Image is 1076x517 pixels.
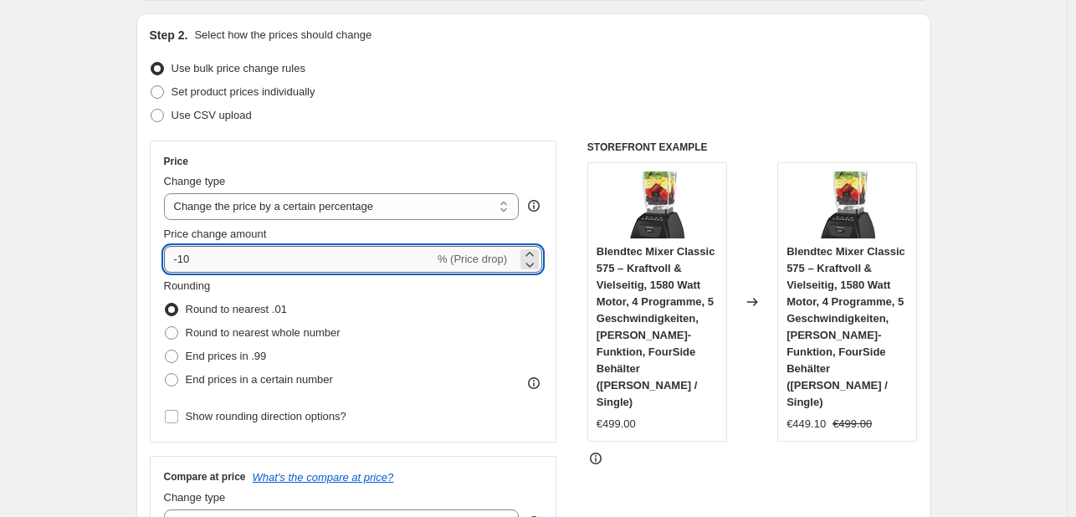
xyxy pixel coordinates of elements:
[186,303,287,315] span: Round to nearest .01
[164,155,188,168] h3: Price
[253,471,394,484] button: What's the compare at price?
[164,246,434,273] input: -15
[186,326,341,339] span: Round to nearest whole number
[194,27,371,44] p: Select how the prices should change
[787,245,905,408] span: Blendtec Mixer Classic 575 – Kraftvoll & Vielseitig, 1580 Watt Motor, 4 Programme, 5 Geschwindigk...
[186,350,267,362] span: End prices in .99
[597,245,715,408] span: Blendtec Mixer Classic 575 – Kraftvoll & Vielseitig, 1580 Watt Motor, 4 Programme, 5 Geschwindigk...
[438,253,507,265] span: % (Price drop)
[186,373,333,386] span: End prices in a certain number
[164,175,226,187] span: Change type
[186,410,346,422] span: Show rounding direction options?
[172,62,305,74] span: Use bulk price change rules
[164,279,211,292] span: Rounding
[833,416,872,433] strike: €499.00
[525,197,542,214] div: help
[172,109,252,121] span: Use CSV upload
[814,171,881,238] img: 81-ly5XTFLL_80x.jpg
[164,491,226,504] span: Change type
[597,416,636,433] div: €499.00
[150,27,188,44] h2: Step 2.
[787,416,826,433] div: €449.10
[587,141,918,154] h6: STOREFRONT EXAMPLE
[172,85,315,98] span: Set product prices individually
[623,171,690,238] img: 81-ly5XTFLL_80x.jpg
[164,470,246,484] h3: Compare at price
[164,228,267,240] span: Price change amount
